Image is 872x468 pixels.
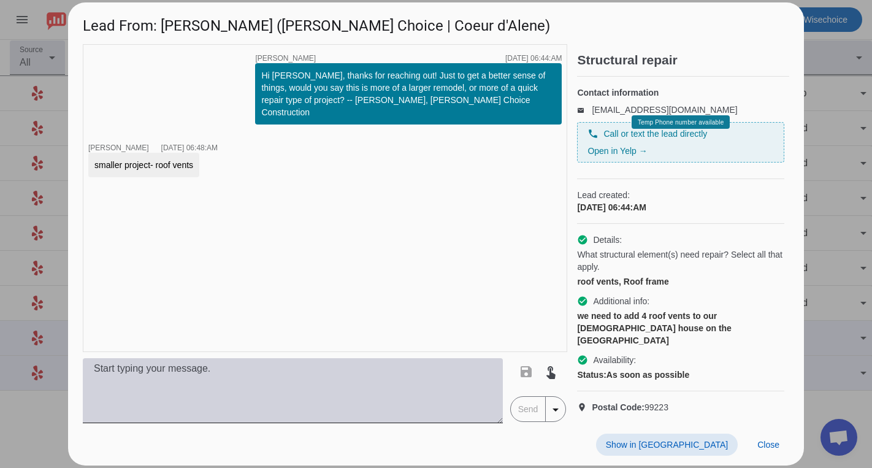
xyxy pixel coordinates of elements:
mat-icon: arrow_drop_down [548,402,563,417]
mat-icon: check_circle [577,355,588,366]
span: Call or text the lead directly [603,128,707,140]
div: [DATE] 06:44:AM [505,55,562,62]
button: Show in [GEOGRAPHIC_DATA] [596,434,738,456]
strong: Status: [577,370,606,380]
mat-icon: location_on [577,402,592,412]
span: Show in [GEOGRAPHIC_DATA] [606,440,728,450]
div: smaller project- roof vents [94,159,193,171]
div: As soon as possible [577,369,784,381]
a: Open in Yelp → [587,146,647,156]
mat-icon: check_circle [577,296,588,307]
strong: Postal Code: [592,402,644,412]
h4: Contact information [577,86,784,99]
h2: Structural repair [577,54,789,66]
span: What structural element(s) need repair? Select all that apply. [577,248,784,273]
span: [PERSON_NAME] [255,55,316,62]
div: Hi [PERSON_NAME], thanks for reaching out! Just to get a better sense of things, would you say th... [261,69,556,118]
mat-icon: email [577,107,592,113]
mat-icon: touch_app [543,364,558,379]
button: Close [748,434,789,456]
h1: Lead From: [PERSON_NAME] ([PERSON_NAME] Choice | Coeur d'Alene) [68,2,804,44]
div: [DATE] 06:48:AM [161,144,218,152]
span: Lead created: [577,189,784,201]
span: Temp Phone number available [638,119,724,126]
span: [PERSON_NAME] [88,144,149,152]
a: [EMAIL_ADDRESS][DOMAIN_NAME] [592,105,737,115]
span: Additional info: [593,295,649,307]
span: Details: [593,234,622,246]
span: Availability: [593,354,636,366]
span: 99223 [592,401,668,413]
span: Close [757,440,779,450]
div: [DATE] 06:44:AM [577,201,784,213]
mat-icon: phone [587,128,599,139]
div: we need to add 4 roof vents to our [DEMOGRAPHIC_DATA] house on the [GEOGRAPHIC_DATA] [577,310,784,347]
mat-icon: check_circle [577,234,588,245]
div: roof vents, Roof frame [577,275,784,288]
